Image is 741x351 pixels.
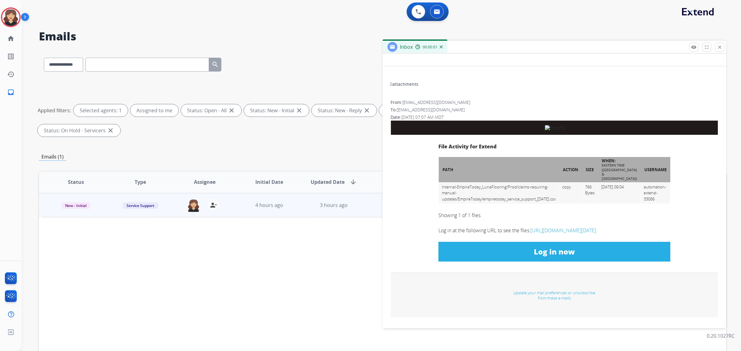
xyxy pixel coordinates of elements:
[210,201,217,209] mat-icon: person_remove
[513,290,595,301] a: Update your mail preferences or unsubscribe from these e-mails
[423,45,437,50] span: 00:00:01
[559,182,582,204] td: copy
[438,212,670,219] p: Showing 1 of 1 files.
[187,199,200,212] img: agent-avatar
[691,44,697,50] mat-icon: remove_red_eye
[390,81,392,87] span: 0
[312,104,377,117] div: Status: New - Reply
[363,107,371,114] mat-icon: close
[2,9,19,26] img: avatar
[390,81,418,87] div: attachments
[704,44,710,50] mat-icon: fullscreen
[255,202,283,209] span: 4 hours ago
[641,157,670,182] th: Username
[582,157,598,182] th: Size
[439,157,559,182] th: Path
[107,127,114,134] mat-icon: close
[391,107,718,113] div: To:
[401,114,444,120] span: [DATE] 07:07 AM MDT
[255,178,283,186] span: Initial Date
[7,35,15,42] mat-icon: home
[402,99,470,105] span: [EMAIL_ADDRESS][DOMAIN_NAME]
[123,202,158,209] span: Service Support
[320,202,348,209] span: 3 hours ago
[602,163,637,181] small: Eastern Time ([GEOGRAPHIC_DATA] & [GEOGRAPHIC_DATA])
[400,43,413,50] span: Inbox
[559,157,582,182] th: Action
[391,99,718,105] div: From:
[438,227,670,234] p: Log in at the following URL to see the files:
[228,107,235,114] mat-icon: close
[641,182,670,204] td: automation-extend-33086
[7,53,15,60] mat-icon: list_alt
[181,104,241,117] div: Status: Open - All
[194,178,216,186] span: Assignee
[598,157,641,182] th: When:
[582,182,598,204] td: 766 Bytes
[350,178,357,186] mat-icon: arrow_downward
[397,107,465,113] span: [EMAIL_ADDRESS][DOMAIN_NAME]
[295,107,303,114] mat-icon: close
[130,104,178,117] div: Assigned to me
[717,44,722,50] mat-icon: close
[545,125,565,130] img: Extend
[438,242,670,262] a: Log in now
[68,178,84,186] span: Status
[707,332,735,340] p: 0.20.1027RC
[379,104,459,117] div: Status: On-hold – Internal
[211,61,219,68] mat-icon: search
[38,107,71,114] p: Applied filters:
[7,89,15,96] mat-icon: inbox
[311,178,345,186] span: Updated Date
[530,227,596,234] a: [URL][DOMAIN_NAME][DATE]
[598,182,641,204] td: [DATE] 09:04
[38,124,120,137] div: Status: On Hold - Servicers
[244,104,309,117] div: Status: New - Initial
[438,144,670,150] h2: File Activity for Extend
[39,153,66,161] p: Emails (1)
[39,30,726,43] h2: Emails
[73,104,128,117] div: Selected agents: 1
[7,71,15,78] mat-icon: history
[391,114,718,120] div: Date:
[135,178,146,186] span: Type
[61,202,90,209] span: New - Initial
[439,182,559,204] td: Internal-EmpireToday_LunaFlooring/Prod/claims-requiring-manual-updates/EmpireToday/empiretoday_se...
